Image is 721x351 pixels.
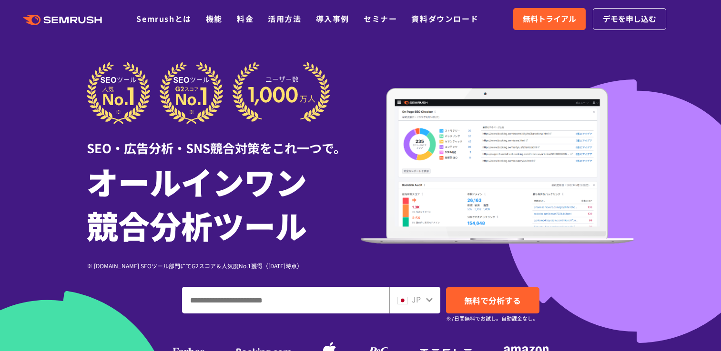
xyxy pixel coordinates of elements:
[513,8,586,30] a: 無料トライアル
[446,287,539,313] a: 無料で分析する
[411,13,478,24] a: 資料ダウンロード
[593,8,666,30] a: デモを申し込む
[183,287,389,313] input: ドメイン、キーワードまたはURLを入力してください
[237,13,254,24] a: 料金
[446,314,538,323] small: ※7日間無料でお試し。自動課金なし。
[136,13,191,24] a: Semrushとは
[523,13,576,25] span: 無料トライアル
[316,13,349,24] a: 導入事例
[268,13,301,24] a: 活用方法
[87,124,361,157] div: SEO・広告分析・SNS競合対策をこれ一つで。
[87,261,361,270] div: ※ [DOMAIN_NAME] SEOツール部門にてG2スコア＆人気度No.1獲得（[DATE]時点）
[206,13,223,24] a: 機能
[412,293,421,305] span: JP
[87,159,361,247] h1: オールインワン 競合分析ツール
[464,294,521,306] span: 無料で分析する
[364,13,397,24] a: セミナー
[603,13,656,25] span: デモを申し込む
